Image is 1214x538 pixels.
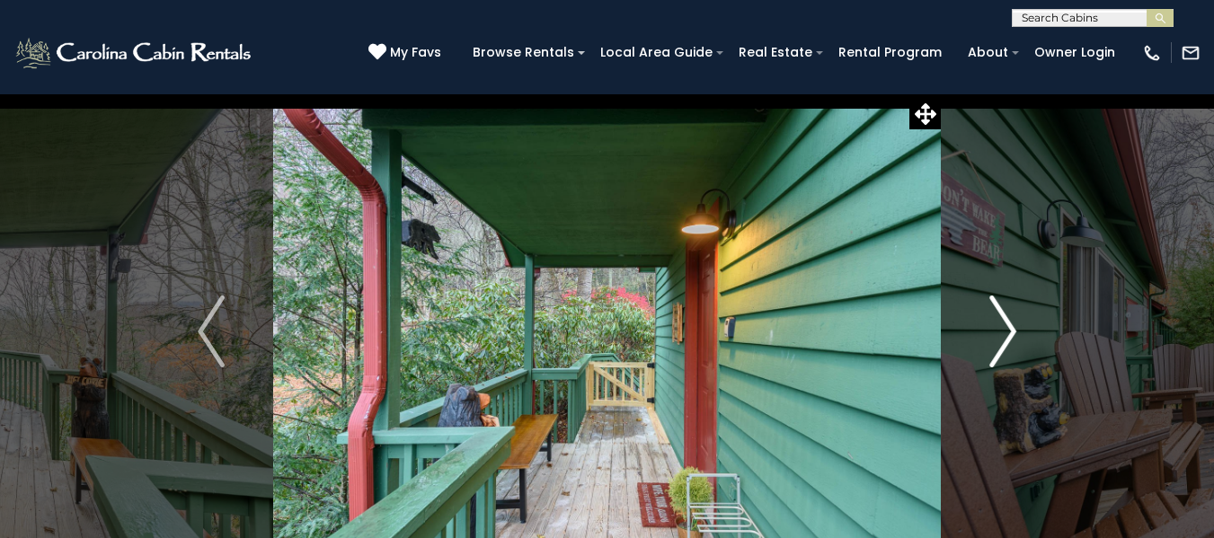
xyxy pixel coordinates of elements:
a: Browse Rentals [464,39,583,66]
a: Real Estate [730,39,821,66]
a: Local Area Guide [591,39,722,66]
img: arrow [989,295,1016,367]
img: mail-regular-white.png [1181,43,1201,63]
a: About [959,39,1017,66]
img: phone-regular-white.png [1142,43,1162,63]
img: White-1-2.png [13,35,256,71]
a: My Favs [368,43,446,63]
span: My Favs [390,43,441,62]
a: Owner Login [1025,39,1124,66]
a: Rental Program [829,39,951,66]
img: arrow [198,295,225,367]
